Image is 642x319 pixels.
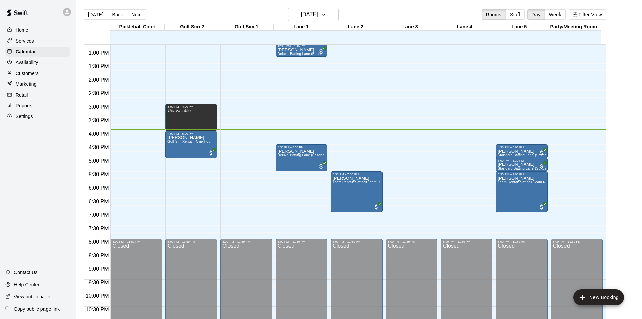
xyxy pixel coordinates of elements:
div: Lane 5 [492,24,547,30]
p: Help Center [14,281,39,288]
div: 4:30 PM – 5:00 PM [498,145,545,149]
button: Day [527,9,545,20]
div: 12:45 PM – 1:15 PM: Deluxe Batting Lane (Baseball) [276,43,327,57]
div: 3:00 PM – 4:00 PM [167,105,215,108]
div: 12:45 PM – 1:15 PM [278,44,325,48]
div: 8:00 PM – 11:59 PM [167,240,215,243]
a: Services [5,36,70,46]
span: 10:00 PM [84,293,110,299]
p: Settings [16,113,33,120]
button: Next [127,9,146,20]
div: Golf Sim 2 [165,24,219,30]
span: Team Rental: Softball Team Rental 90 Minute (Two Lanes) [498,180,591,184]
span: All customers have paid [538,204,545,210]
div: 8:00 PM – 11:59 PM [388,240,435,243]
a: Customers [5,68,70,78]
button: Rooms [482,9,506,20]
div: Pickleball Court [110,24,165,30]
span: 3:00 PM [87,104,111,110]
a: Settings [5,111,70,122]
button: [DATE] [288,8,339,21]
span: 7:30 PM [87,225,111,231]
span: 4:00 PM [87,131,111,137]
span: 10:30 PM [84,307,110,312]
div: Golf Sim 1 [219,24,274,30]
span: 5:00 PM [87,158,111,164]
span: 6:30 PM [87,198,111,204]
span: All customers have paid [318,48,325,55]
span: Standard Batting Lane (Softball or Baseball) [498,153,569,157]
div: 8:00 PM – 11:59 PM [112,240,160,243]
div: Lane 2 [328,24,383,30]
button: [DATE] [84,9,108,20]
span: All customers have paid [538,150,545,156]
span: 8:30 PM [87,252,111,258]
div: 4:30 PM – 5:30 PM [278,145,325,149]
div: Calendar [5,47,70,57]
div: 4:30 PM – 5:30 PM: Jack Jacobs [276,144,327,171]
span: All customers have paid [208,150,214,156]
div: 5:00 PM – 5:30 PM [498,159,545,162]
div: 8:00 PM – 11:59 PM [498,240,545,243]
a: Retail [5,90,70,100]
span: 1:00 PM [87,50,111,56]
span: 1:30 PM [87,63,111,69]
div: Lane 3 [383,24,437,30]
div: Lane 4 [437,24,492,30]
button: Back [108,9,127,20]
p: Availability [16,59,38,66]
span: 6:00 PM [87,185,111,191]
p: Retail [16,91,28,98]
p: Copy public page link [14,305,60,312]
div: 8:00 PM – 11:59 PM [222,240,270,243]
div: 4:30 PM – 5:00 PM: Brandon Boggess [496,144,547,158]
div: 5:30 PM – 7:00 PM [498,172,545,176]
p: View public page [14,293,50,300]
span: Standard Batting Lane (Softball or Baseball) [498,167,569,170]
span: 8:00 PM [87,239,111,245]
div: 5:00 PM – 5:30 PM: Stephen Zitterkopf [496,158,547,171]
div: 5:30 PM – 7:00 PM: Justin Humphres [331,171,382,212]
p: Reports [16,102,32,109]
span: All customers have paid [538,163,545,170]
div: 5:30 PM – 7:00 PM: Justin Humphres [496,171,547,212]
div: Party/Meeting Room [546,24,601,30]
span: 7:00 PM [87,212,111,218]
div: 8:00 PM – 11:59 PM [333,240,380,243]
span: All customers have paid [373,204,380,210]
a: Reports [5,101,70,111]
span: Golf Sim Rental - One Hour [167,140,212,143]
button: Filter View [569,9,606,20]
p: Calendar [16,48,36,55]
button: add [573,289,624,305]
span: Deluxe Batting Lane (Baseball) [278,52,328,56]
div: Lane 1 [274,24,328,30]
div: Home [5,25,70,35]
p: Marketing [16,81,37,87]
div: 8:00 PM – 11:59 PM [553,240,601,243]
span: Team Rental: Softball Team Rental 90 Minute (Two Lanes) [333,180,426,184]
span: 5:30 PM [87,171,111,177]
p: Home [16,27,28,33]
div: 3:00 PM – 4:00 PM: Unavailable [165,104,217,131]
a: Marketing [5,79,70,89]
span: 9:30 PM [87,280,111,285]
p: Services [16,37,34,44]
a: Availability [5,57,70,68]
span: 4:30 PM [87,144,111,150]
span: 2:00 PM [87,77,111,83]
button: Staff [506,9,525,20]
span: 2:30 PM [87,90,111,96]
h6: [DATE] [301,10,318,19]
span: 3:30 PM [87,117,111,123]
div: 4:00 PM – 5:00 PM: Golf Sim Rental - One Hour [165,131,217,158]
div: 5:30 PM – 7:00 PM [333,172,380,176]
p: Contact Us [14,269,38,276]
